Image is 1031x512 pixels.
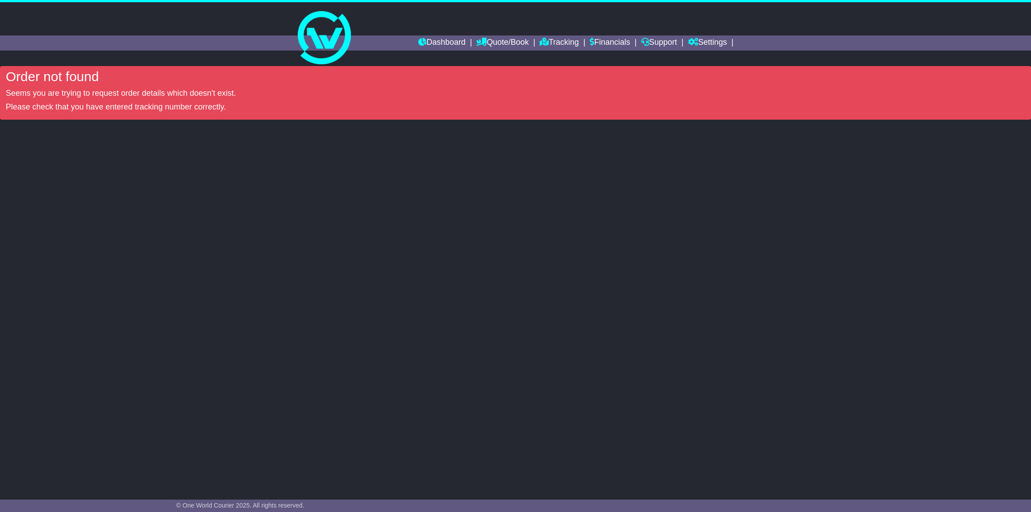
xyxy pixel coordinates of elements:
span: © One World Courier 2025. All rights reserved. [176,502,304,509]
h4: Order not found [6,69,1025,84]
a: Tracking [540,35,579,51]
a: Support [641,35,677,51]
p: Seems you are trying to request order details which doesn't exist. [6,89,1025,98]
a: Quote/Book [476,35,529,51]
a: Settings [688,35,727,51]
a: Financials [590,35,630,51]
a: Dashboard [418,35,466,51]
p: Please check that you have entered tracking number correctly. [6,102,1025,112]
